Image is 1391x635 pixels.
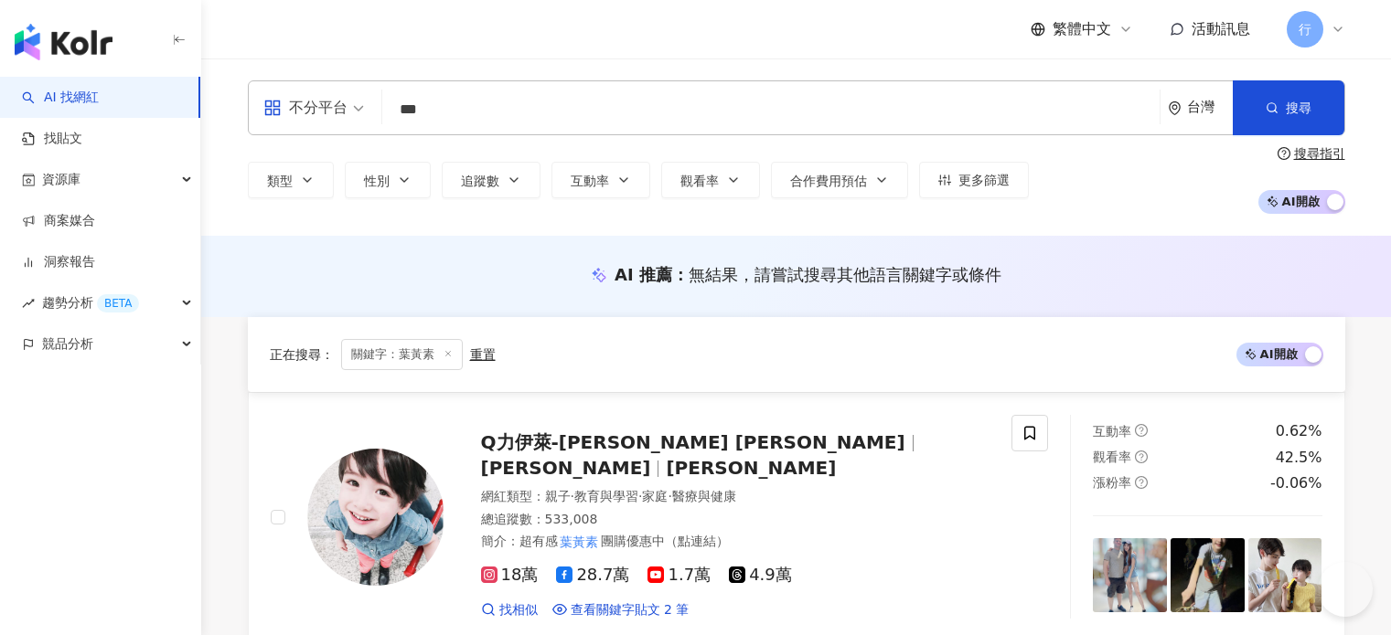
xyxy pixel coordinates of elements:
div: 網紅類型 ： [481,488,990,506]
span: 更多篩選 [958,173,1010,187]
iframe: Help Scout Beacon - Open [1318,562,1373,617]
div: 0.62% [1276,421,1322,441]
span: · [571,489,574,503]
div: 台灣 [1187,100,1233,115]
a: searchAI 找網紅 [22,89,99,107]
span: · [668,489,671,503]
div: AI 推薦 ： [615,263,1001,286]
span: 關鍵字：葉黃素 [341,339,463,370]
span: 互動率 [571,174,609,188]
span: · [638,489,642,503]
a: 查看關鍵字貼文 2 筆 [552,601,690,619]
span: 行 [1299,19,1311,39]
div: 42.5% [1276,448,1322,468]
span: 醫療與健康 [672,489,736,503]
div: BETA [97,294,139,312]
span: 觀看率 [1093,450,1131,464]
span: 親子 [545,489,571,503]
img: post-image [1248,538,1322,612]
div: 總追蹤數 ： 533,008 [481,511,990,529]
span: 觀看率 [680,174,719,188]
span: 查看關鍵字貼文 2 筆 [571,601,690,619]
span: Q力伊萊-[PERSON_NAME] [PERSON_NAME] [481,431,905,453]
span: environment [1168,101,1182,115]
button: 觀看率 [661,162,760,198]
button: 追蹤數 [442,162,540,198]
span: 1.7萬 [647,566,711,585]
span: 資源庫 [42,159,80,200]
span: 團購優惠中（點連結） [601,534,729,548]
span: question-circle [1135,450,1148,463]
span: rise [22,297,35,310]
a: 商案媒合 [22,212,95,230]
span: question-circle [1135,424,1148,437]
span: 教育與學習 [574,489,638,503]
img: post-image [1171,538,1245,612]
img: KOL Avatar [307,449,444,586]
span: 28.7萬 [556,566,629,585]
button: 性別 [345,162,431,198]
button: 搜尋 [1233,80,1344,135]
span: 18萬 [481,566,539,585]
button: 更多篩選 [919,162,1029,198]
span: [PERSON_NAME] [481,457,651,479]
span: 搜尋 [1286,101,1311,115]
span: question-circle [1135,476,1148,489]
span: 趨勢分析 [42,282,139,323]
button: 合作費用預估 [771,162,908,198]
div: 重置 [470,347,496,362]
img: logo [15,24,112,60]
span: 互動率 [1093,424,1131,439]
span: 合作費用預估 [790,174,867,188]
div: 不分平台 [263,93,348,122]
div: 搜尋指引 [1294,146,1345,161]
span: appstore [263,99,282,117]
span: 追蹤數 [461,174,499,188]
span: 正在搜尋 ： [270,347,334,362]
button: 類型 [248,162,334,198]
a: 找相似 [481,601,538,619]
span: 繁體中文 [1053,19,1111,39]
span: 類型 [267,174,293,188]
span: 無結果，請嘗試搜尋其他語言關鍵字或條件 [689,265,1001,284]
span: [PERSON_NAME] [666,457,836,479]
a: 洞察報告 [22,253,95,271]
mark: 葉黃素 [558,532,602,552]
span: 性別 [364,174,390,188]
span: 漲粉率 [1093,475,1131,490]
div: -0.06% [1270,473,1322,493]
span: 找相似 [499,601,538,619]
span: 家庭 [642,489,668,503]
span: 簡介 ： [481,532,730,552]
img: post-image [1093,538,1167,612]
span: 超有感 [519,534,558,548]
span: 活動訊息 [1192,20,1250,37]
a: 找貼文 [22,130,82,148]
span: 4.9萬 [729,566,792,585]
span: 競品分析 [42,323,93,365]
button: 互動率 [551,162,650,198]
span: question-circle [1278,147,1290,160]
